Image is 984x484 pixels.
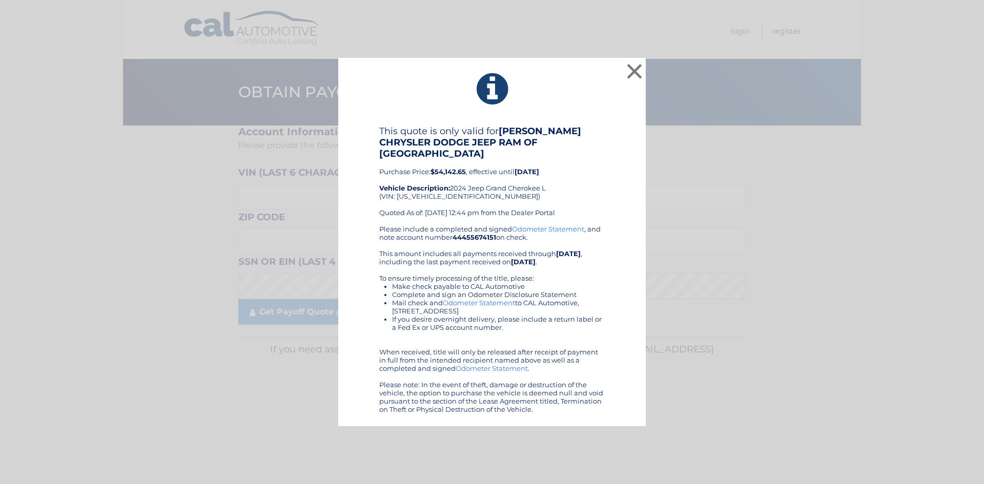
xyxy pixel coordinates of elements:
[511,258,536,266] b: [DATE]
[443,299,515,307] a: Odometer Statement
[392,315,605,331] li: If you desire overnight delivery, please include a return label or a Fed Ex or UPS account number.
[515,167,539,176] b: [DATE]
[379,125,605,225] div: Purchase Price: , effective until 2024 Jeep Grand Cherokee L (VIN: [US_VEHICLE_IDENTIFICATION_NUM...
[392,282,605,290] li: Make check payable to CAL Automotive
[453,233,496,241] b: 44455674151
[392,299,605,315] li: Mail check and to CAL Automotive, [STREET_ADDRESS]
[624,61,645,81] button: ×
[392,290,605,299] li: Complete and sign an Odometer Disclosure Statement
[379,184,450,192] strong: Vehicle Description:
[512,225,584,233] a: Odometer Statement
[379,225,605,413] div: Please include a completed and signed , and note account number on check. This amount includes al...
[430,167,466,176] b: $54,142.65
[379,125,581,159] b: [PERSON_NAME] CHRYSLER DODGE JEEP RAM OF [GEOGRAPHIC_DATA]
[456,364,528,372] a: Odometer Statement
[379,125,605,159] h4: This quote is only valid for
[556,249,581,258] b: [DATE]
